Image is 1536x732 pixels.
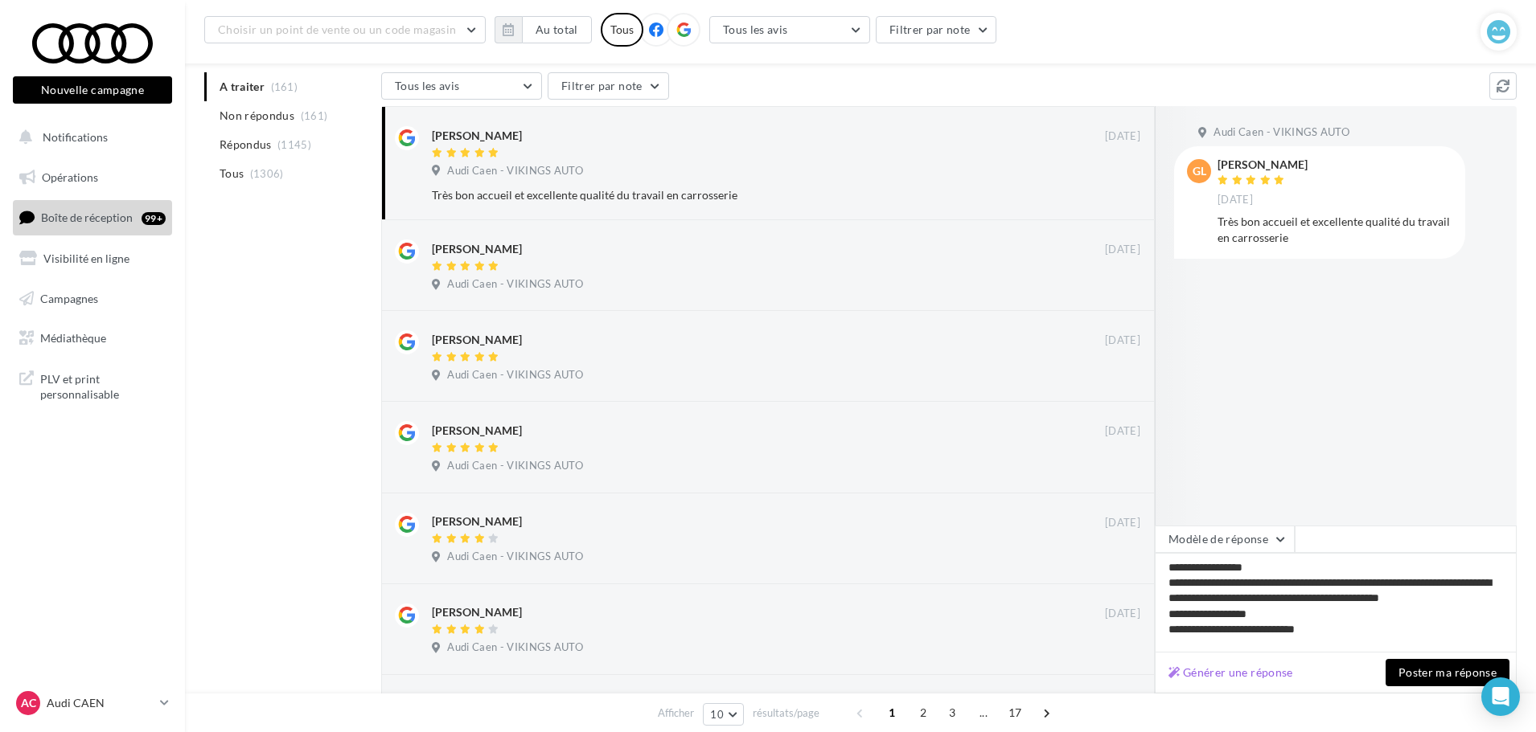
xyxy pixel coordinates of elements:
span: ... [971,700,996,726]
button: Au total [495,16,592,43]
div: Très bon accueil et excellente qualité du travail en carrosserie [432,187,1036,203]
span: Boîte de réception [41,211,133,224]
span: [DATE] [1105,333,1140,348]
span: Audi Caen - VIKINGS AUTO [447,277,583,292]
span: [DATE] [1105,243,1140,257]
span: [DATE] [1218,193,1253,207]
span: Opérations [42,170,98,184]
span: 1 [879,700,905,726]
button: Choisir un point de vente ou un code magasin [204,16,486,43]
span: Tous les avis [723,22,788,36]
a: Campagnes [10,282,175,316]
button: Tous les avis [709,16,870,43]
span: Campagnes [40,291,98,305]
span: 17 [1002,700,1029,726]
button: Filtrer par note [548,72,669,100]
span: (161) [301,109,328,122]
span: Audi Caen - VIKINGS AUTO [447,640,583,655]
div: [PERSON_NAME] [432,513,522,530]
span: (1306) [250,167,284,180]
div: 99+ [142,212,166,225]
span: Répondus [220,137,272,153]
div: [PERSON_NAME] [432,128,522,144]
a: Médiathèque [10,321,175,355]
span: 3 [939,700,965,726]
div: Très bon accueil et excellente qualité du travail en carrosserie [1218,214,1452,246]
span: Tous [220,166,244,182]
button: Notifications [10,121,169,154]
span: Visibilité en ligne [43,251,129,265]
span: Choisir un point de vente ou un code magasin [218,22,456,36]
button: Poster ma réponse [1386,659,1509,686]
div: Tous [601,13,643,47]
span: AC [21,695,36,711]
span: Afficher [658,705,694,721]
div: [PERSON_NAME] [432,423,522,439]
span: [DATE] [1105,424,1140,439]
button: Générer une réponse [1162,663,1300,682]
a: Boîte de réception99+ [10,200,175,235]
span: Audi Caen - VIKINGS AUTO [447,550,583,564]
div: [PERSON_NAME] [432,332,522,348]
button: 10 [703,703,744,726]
span: Audi Caen - VIKINGS AUTO [447,164,583,178]
span: 10 [710,708,724,721]
button: Tous les avis [381,72,542,100]
span: [DATE] [1105,129,1140,144]
div: [PERSON_NAME] [432,241,522,257]
a: PLV et print personnalisable [10,362,175,409]
span: [DATE] [1105,607,1140,621]
a: AC Audi CAEN [13,688,172,718]
span: Audi Caen - VIKINGS AUTO [1214,125,1349,140]
span: Non répondus [220,108,294,124]
p: Audi CAEN [47,695,154,711]
span: PLV et print personnalisable [40,368,166,403]
div: Open Intercom Messenger [1481,677,1520,716]
span: résultats/page [753,705,819,721]
span: [DATE] [1105,516,1140,530]
div: [PERSON_NAME] [1218,159,1308,170]
span: Audi Caen - VIKINGS AUTO [447,368,583,382]
span: Audi Caen - VIKINGS AUTO [447,459,583,473]
a: Visibilité en ligne [10,242,175,276]
button: Modèle de réponse [1155,525,1295,553]
span: Tous les avis [395,79,460,92]
button: Au total [522,16,592,43]
span: 2 [910,700,936,726]
button: Filtrer par note [876,16,997,43]
span: (1145) [277,138,311,151]
span: Médiathèque [40,331,106,345]
span: GL [1193,163,1206,179]
div: [PERSON_NAME] [432,604,522,620]
a: Opérations [10,161,175,194]
span: Notifications [43,130,108,144]
button: Nouvelle campagne [13,76,172,104]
